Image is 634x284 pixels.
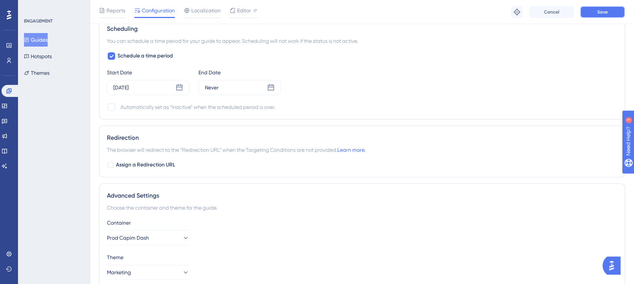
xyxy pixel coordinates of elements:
[107,24,617,33] div: Scheduling
[107,230,189,245] button: Prod Capim Dash
[107,68,189,77] div: Start Date
[198,68,281,77] div: End Date
[237,6,251,15] span: Editor
[337,147,365,153] a: Learn more.
[107,253,617,262] div: Theme
[107,203,617,212] div: Choose the container and theme for the guide.
[107,6,125,15] span: Reports
[24,33,48,47] button: Guides
[602,254,625,277] iframe: UserGuiding AI Assistant Launcher
[191,6,221,15] span: Localization
[580,6,625,18] button: Save
[107,265,189,280] button: Marketing
[107,218,617,227] div: Container
[107,233,149,242] span: Prod Capim Dash
[116,160,175,169] span: Assign a Redirection URL
[107,191,617,200] div: Advanced Settings
[597,9,608,15] span: Save
[24,66,50,80] button: Themes
[107,268,131,277] span: Marketing
[117,51,173,60] span: Schedule a time period
[544,9,559,15] span: Cancel
[107,145,365,154] span: The browser will redirect to the “Redirection URL” when the Targeting Conditions are not provided.
[24,18,53,24] div: ENGAGEMENT
[142,6,175,15] span: Configuration
[24,50,52,63] button: Hotspots
[120,103,275,112] div: Automatically set as “Inactive” when the scheduled period is over.
[18,2,47,11] span: Need Help?
[107,133,617,142] div: Redirection
[529,6,574,18] button: Cancel
[113,83,129,92] div: [DATE]
[107,36,617,45] div: You can schedule a time period for your guide to appear. Scheduling will not work if the status i...
[52,4,54,10] div: 3
[205,83,219,92] div: Never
